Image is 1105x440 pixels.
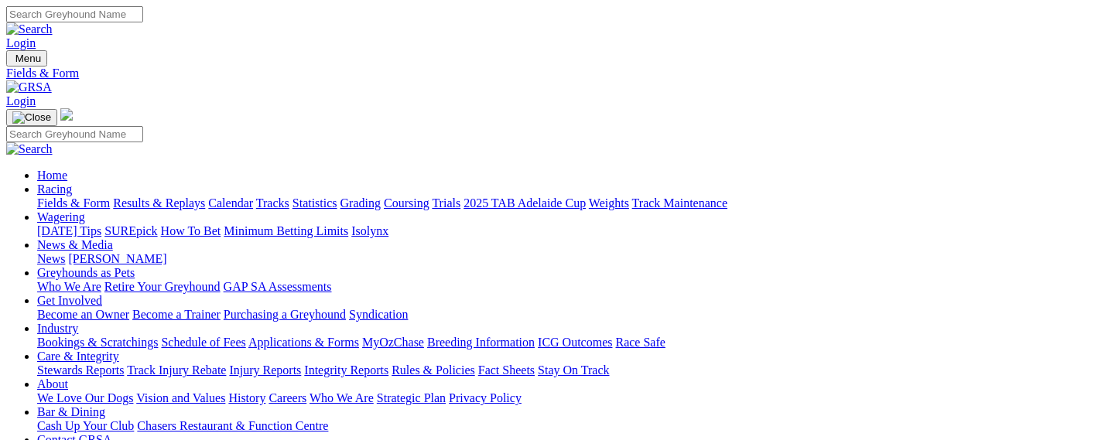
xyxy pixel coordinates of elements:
a: Strategic Plan [377,391,446,404]
div: Greyhounds as Pets [37,280,1099,294]
a: How To Bet [161,224,221,237]
a: SUREpick [104,224,157,237]
a: Applications & Forms [248,336,359,349]
a: Stewards Reports [37,363,124,377]
a: Track Injury Rebate [127,363,226,377]
a: Weights [589,196,629,210]
a: History [228,391,265,404]
a: Fields & Form [6,67,1099,80]
a: Greyhounds as Pets [37,266,135,279]
a: Breeding Information [427,336,535,349]
div: Industry [37,336,1099,350]
a: Fields & Form [37,196,110,210]
a: Purchasing a Greyhound [224,308,346,321]
a: About [37,377,68,391]
a: Calendar [208,196,253,210]
a: Become an Owner [37,308,129,321]
a: MyOzChase [362,336,424,349]
img: Search [6,22,53,36]
a: [PERSON_NAME] [68,252,166,265]
a: [DATE] Tips [37,224,101,237]
a: Tracks [256,196,289,210]
a: Retire Your Greyhound [104,280,221,293]
img: logo-grsa-white.png [60,108,73,121]
img: Close [12,111,51,124]
a: Bar & Dining [37,405,105,418]
a: Home [37,169,67,182]
a: Injury Reports [229,363,301,377]
a: News [37,252,65,265]
div: About [37,391,1099,405]
div: Wagering [37,224,1099,238]
a: Coursing [384,196,429,210]
a: Trials [432,196,460,210]
a: Grading [340,196,381,210]
a: Syndication [349,308,408,321]
a: Careers [269,391,306,404]
a: Become a Trainer [132,308,221,321]
a: Bookings & Scratchings [37,336,158,349]
a: Track Maintenance [632,196,727,210]
a: Care & Integrity [37,350,119,363]
a: Get Involved [37,294,102,307]
button: Toggle navigation [6,109,57,126]
a: Who We Are [37,280,101,293]
a: Rules & Policies [392,363,475,377]
a: 2025 TAB Adelaide Cup [464,196,586,210]
a: Integrity Reports [304,363,388,377]
a: Racing [37,182,72,196]
a: Isolynx [351,224,388,237]
div: Bar & Dining [37,419,1099,433]
img: GRSA [6,80,52,94]
a: Who We Are [310,391,374,404]
a: Race Safe [615,336,665,349]
input: Search [6,6,143,22]
a: Statistics [292,196,337,210]
a: Vision and Values [136,391,225,404]
input: Search [6,126,143,142]
a: Wagering [37,210,85,223]
a: Login [6,94,36,107]
a: We Love Our Dogs [37,391,133,404]
div: Get Involved [37,308,1099,322]
a: Privacy Policy [449,391,522,404]
div: News & Media [37,252,1099,266]
div: Care & Integrity [37,363,1099,377]
button: Toggle navigation [6,50,47,67]
a: Schedule of Fees [161,336,245,349]
a: Cash Up Your Club [37,419,134,432]
a: Chasers Restaurant & Function Centre [137,419,328,432]
a: Minimum Betting Limits [224,224,348,237]
a: News & Media [37,238,113,251]
a: Results & Replays [113,196,205,210]
a: GAP SA Assessments [224,280,332,293]
a: Login [6,36,36,49]
a: Industry [37,322,78,335]
img: Search [6,142,53,156]
a: ICG Outcomes [538,336,612,349]
a: Fact Sheets [478,363,535,377]
span: Menu [15,53,41,64]
div: Racing [37,196,1099,210]
a: Stay On Track [538,363,609,377]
